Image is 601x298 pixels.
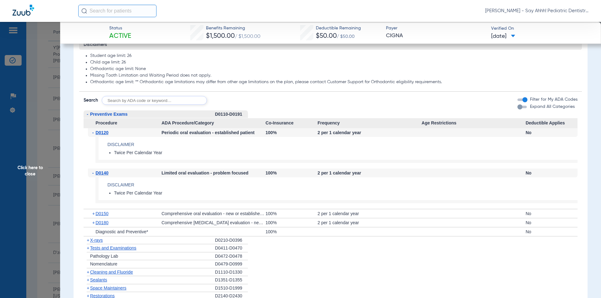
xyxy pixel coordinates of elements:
[386,32,486,40] span: CIGNA
[526,227,578,236] div: No
[215,236,248,245] div: D0210-D0396
[13,5,34,16] img: Zuub Logo
[526,118,578,128] span: Deductible Applies
[265,209,317,218] div: 100%
[107,182,578,188] h4: Disclaimer
[109,32,131,41] span: Active
[265,227,317,236] div: 100%
[102,96,207,105] input: Search by ADA code or keyword…
[422,118,526,128] span: Age Restrictions
[114,190,578,196] li: Twice Per Calendar Year
[316,33,337,39] span: $50.00
[206,25,260,32] span: Benefits Remaining
[90,254,118,259] span: Pathology Lab
[570,268,601,298] iframe: Chat Widget
[526,169,578,177] div: No
[215,244,248,252] div: D0411-D0470
[114,150,578,156] li: Twice Per Calendar Year
[265,169,317,177] div: 100%
[84,97,98,104] span: Search
[491,25,591,32] span: Verified On
[90,238,103,243] span: X-rays
[84,118,162,128] span: Procedure
[317,209,421,218] div: 2 per 1 calendar year
[317,169,421,177] div: 2 per 1 calendar year
[526,128,578,137] div: No
[206,33,235,39] span: $1,500.00
[215,260,248,268] div: D0479-D0999
[90,66,578,72] li: Orthodontic age limit: None
[215,110,248,119] div: D0110-D0191
[81,8,87,14] img: Search Icon
[317,218,421,227] div: 2 per 1 calendar year
[87,277,89,282] span: +
[317,118,421,128] span: Frequency
[162,128,265,137] div: Periodic oral evaluation - established patient
[90,261,117,266] span: Nomenclature
[265,128,317,137] div: 100%
[90,73,578,78] li: Missing Tooth Limitation and Waiting Period does not apply.
[95,220,108,225] span: D0180
[162,218,265,227] div: Comprehensive [MEDICAL_DATA] evaluation - new or established patient
[215,276,248,284] div: D1351-D1355
[530,104,575,109] span: Expand All Categories
[92,128,96,137] span: -
[215,284,248,292] div: D1510-D1999
[316,25,361,32] span: Deductible Remaining
[90,112,128,117] span: Preventive Exams
[92,169,96,177] span: -
[529,96,578,103] label: Filter for My ADA Codes
[87,285,89,290] span: +
[162,118,265,128] span: ADA Procedure/Category
[95,130,108,135] span: D0120
[526,209,578,218] div: No
[337,34,355,39] span: / $50.00
[215,268,248,276] div: D1110-D1330
[317,128,421,137] div: 2 per 1 calendar year
[491,33,515,40] span: [DATE]
[87,245,89,250] span: +
[90,270,133,275] span: Cleaning and Fluoride
[95,211,108,216] span: D0150
[386,25,486,32] span: Payer
[92,218,96,227] span: +
[79,40,582,50] h3: Disclaimers
[485,8,588,14] span: [PERSON_NAME] - Say Ahhh! Pediatric Dentistry
[90,53,578,59] li: Student age limit: 26
[95,229,148,234] span: Diagnostic and Preventive*
[90,60,578,65] li: Child age limit: 26
[109,25,131,32] span: Status
[78,5,157,17] input: Search for patients
[90,285,126,290] span: Space Maintainers
[265,218,317,227] div: 100%
[87,112,88,117] span: -
[87,238,89,243] span: +
[95,170,108,175] span: D0140
[87,270,89,275] span: +
[215,252,248,260] div: D0472-D0478
[162,169,265,177] div: Limited oral evaluation - problem focused
[92,209,96,218] span: +
[90,245,136,250] span: Tests and Examinations
[162,209,265,218] div: Comprehensive oral evaluation - new or established patient
[90,277,107,282] span: Sealants
[526,218,578,227] div: No
[90,79,578,85] li: Orthodontic age limit: ** Orthodontic age limitations may differ from other age limitations on th...
[265,118,317,128] span: Co-Insurance
[235,34,260,39] span: / $1,500.00
[107,141,578,148] h4: Disclaimer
